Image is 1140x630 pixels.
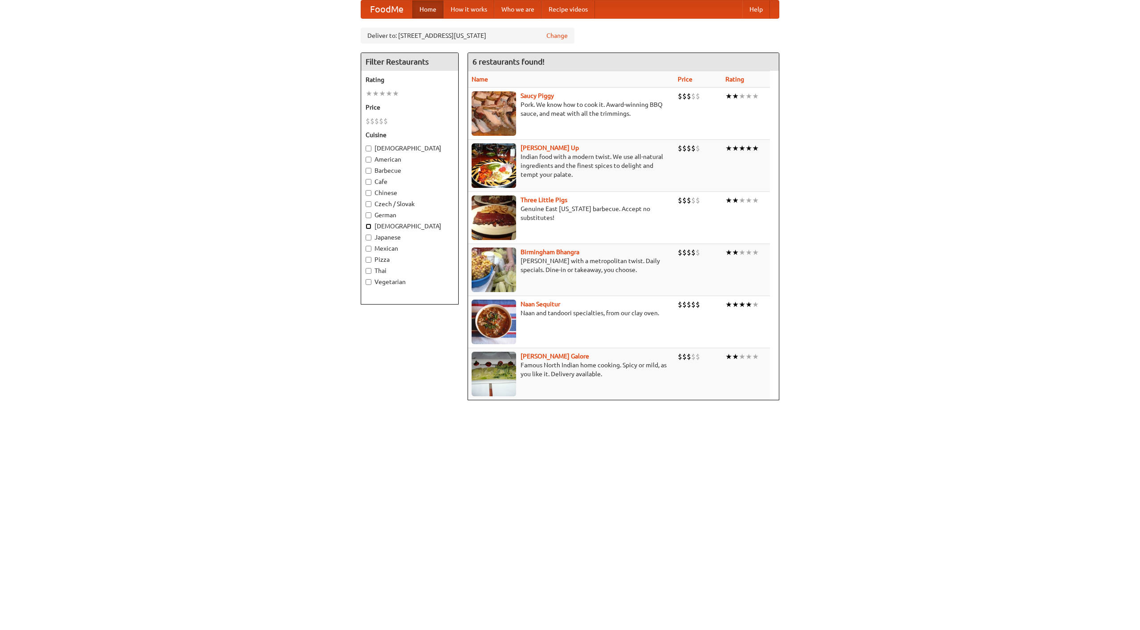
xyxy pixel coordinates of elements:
[678,91,682,101] li: $
[682,143,687,153] li: $
[366,233,454,242] label: Japanese
[521,92,554,99] a: Saucy Piggy
[678,143,682,153] li: $
[739,300,745,309] li: ★
[366,224,371,229] input: [DEMOGRAPHIC_DATA]
[366,199,454,208] label: Czech / Slovak
[725,195,732,205] li: ★
[366,244,454,253] label: Mexican
[383,116,388,126] li: $
[696,91,700,101] li: $
[366,75,454,84] h5: Rating
[732,300,739,309] li: ★
[725,143,732,153] li: ★
[472,361,671,378] p: Famous North Indian home cooking. Spicy or mild, as you like it. Delivery available.
[379,89,386,98] li: ★
[472,309,671,317] p: Naan and tandoori specialties, from our clay oven.
[752,91,759,101] li: ★
[366,235,371,240] input: Japanese
[687,248,691,257] li: $
[739,195,745,205] li: ★
[725,76,744,83] a: Rating
[472,91,516,136] img: saucy.jpg
[472,300,516,344] img: naansequitur.jpg
[541,0,595,18] a: Recipe videos
[366,211,454,219] label: German
[472,352,516,396] img: currygalore.jpg
[366,89,372,98] li: ★
[366,257,371,263] input: Pizza
[687,300,691,309] li: $
[392,89,399,98] li: ★
[682,195,687,205] li: $
[472,152,671,179] p: Indian food with a modern twist. We use all-natural ingredients and the finest spices to delight ...
[687,352,691,362] li: $
[732,248,739,257] li: ★
[752,248,759,257] li: ★
[361,0,412,18] a: FoodMe
[687,91,691,101] li: $
[366,166,454,175] label: Barbecue
[691,143,696,153] li: $
[472,195,516,240] img: littlepigs.jpg
[725,248,732,257] li: ★
[366,179,371,185] input: Cafe
[472,57,545,66] ng-pluralize: 6 restaurants found!
[739,91,745,101] li: ★
[745,91,752,101] li: ★
[691,300,696,309] li: $
[472,100,671,118] p: Pork. We know how to cook it. Award-winning BBQ sauce, and meat with all the trimmings.
[739,352,745,362] li: ★
[521,248,579,256] b: Birmingham Bhangra
[366,255,454,264] label: Pizza
[372,89,379,98] li: ★
[725,91,732,101] li: ★
[696,195,700,205] li: $
[366,212,371,218] input: German
[366,277,454,286] label: Vegetarian
[521,196,567,203] a: Three Little Pigs
[472,248,516,292] img: bhangra.jpg
[752,300,759,309] li: ★
[366,268,371,274] input: Thai
[361,28,574,44] div: Deliver to: [STREET_ADDRESS][US_STATE]
[682,248,687,257] li: $
[366,116,370,126] li: $
[366,144,454,153] label: [DEMOGRAPHIC_DATA]
[370,116,375,126] li: $
[375,116,379,126] li: $
[379,116,383,126] li: $
[521,144,579,151] a: [PERSON_NAME] Up
[678,300,682,309] li: $
[366,190,371,196] input: Chinese
[546,31,568,40] a: Change
[366,168,371,174] input: Barbecue
[696,143,700,153] li: $
[472,143,516,188] img: curryup.jpg
[472,204,671,222] p: Genuine East [US_STATE] barbecue. Accept no substitutes!
[361,53,458,71] h4: Filter Restaurants
[521,353,589,360] b: [PERSON_NAME] Galore
[366,266,454,275] label: Thai
[386,89,392,98] li: ★
[678,195,682,205] li: $
[678,352,682,362] li: $
[366,130,454,139] h5: Cuisine
[725,352,732,362] li: ★
[366,279,371,285] input: Vegetarian
[745,195,752,205] li: ★
[742,0,770,18] a: Help
[732,352,739,362] li: ★
[732,143,739,153] li: ★
[691,91,696,101] li: $
[366,146,371,151] input: [DEMOGRAPHIC_DATA]
[696,300,700,309] li: $
[752,143,759,153] li: ★
[366,157,371,163] input: American
[696,248,700,257] li: $
[366,188,454,197] label: Chinese
[682,91,687,101] li: $
[521,301,560,308] a: Naan Sequitur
